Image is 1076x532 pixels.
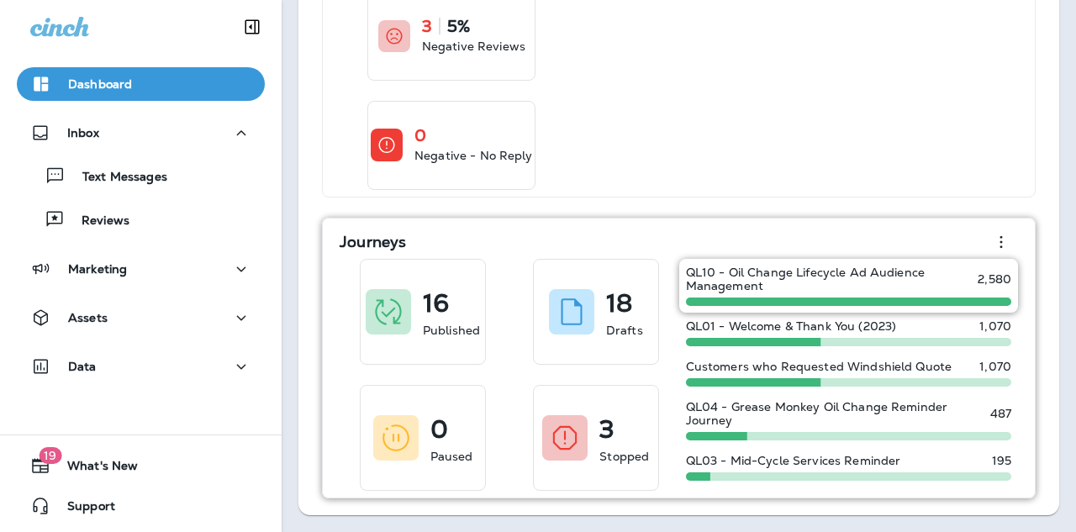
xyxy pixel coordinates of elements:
p: 5% [447,18,470,34]
p: Published [423,322,480,339]
p: Paused [430,448,473,465]
p: Reviews [65,213,129,229]
p: 195 [992,454,1011,467]
p: 3 [599,421,614,438]
p: Negative - No Reply [414,147,533,164]
button: Reviews [17,202,265,237]
p: Dashboard [68,77,132,91]
button: 19What's New [17,449,265,482]
p: 16 [423,295,449,312]
button: Text Messages [17,158,265,193]
button: Dashboard [17,67,265,101]
p: QL10 - Oil Change Lifecycle Ad Audience Management [686,266,978,292]
p: Text Messages [66,170,167,186]
span: Support [50,499,115,519]
p: 487 [990,407,1011,420]
p: Marketing [68,262,127,276]
p: Stopped [599,448,649,465]
p: 2,580 [978,272,1011,286]
p: Journeys [340,234,406,250]
p: 0 [430,421,448,438]
p: Customers who Requested Windshield Quote [686,360,952,373]
button: Marketing [17,252,265,286]
p: Data [68,360,97,373]
button: Support [17,489,265,523]
span: What's New [50,459,138,479]
p: QL01 - Welcome & Thank You (2023) [686,319,897,333]
p: Assets [68,311,108,324]
button: Collapse Sidebar [229,10,276,44]
p: Drafts [606,322,643,339]
p: 1,070 [979,360,1011,373]
button: Inbox [17,116,265,150]
p: QL04 - Grease Monkey Oil Change Reminder Journey [686,400,990,427]
p: 18 [606,295,632,312]
p: Inbox [67,126,99,140]
button: Data [17,350,265,383]
p: 1,070 [979,319,1011,333]
p: 3 [422,18,432,34]
p: Negative Reviews [422,38,525,55]
span: 19 [39,447,61,464]
p: 0 [414,127,426,144]
p: QL03 - Mid-Cycle Services Reminder [686,454,901,467]
button: Assets [17,301,265,334]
